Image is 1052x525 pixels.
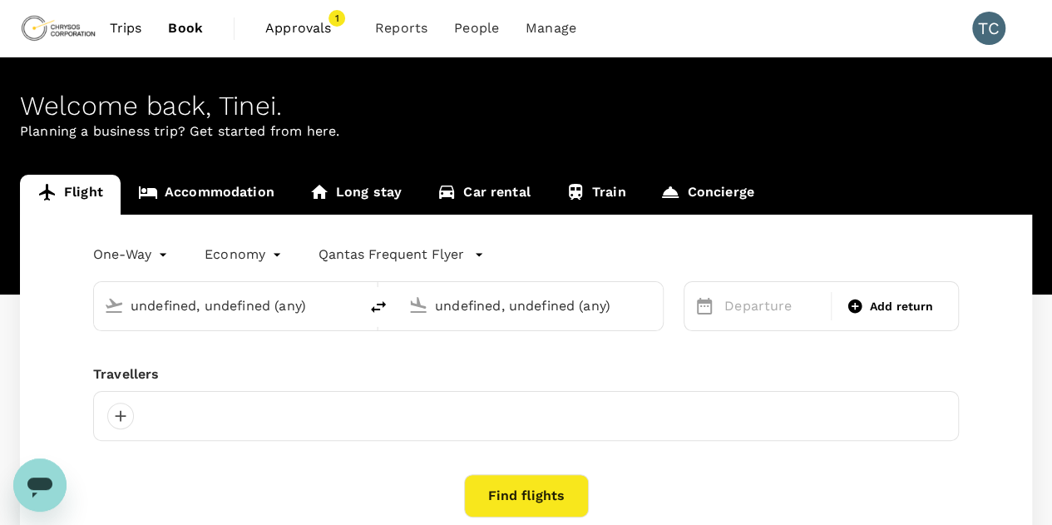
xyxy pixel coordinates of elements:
button: Open [347,304,350,307]
div: TC [972,12,1005,45]
span: Manage [526,18,576,38]
button: Open [651,304,654,307]
button: Qantas Frequent Flyer [319,245,484,265]
a: Concierge [643,175,771,215]
button: delete [358,287,398,327]
div: Travellers [93,364,959,384]
img: Chrysos Corporation [20,10,96,47]
span: Add return [870,298,934,315]
span: Trips [110,18,142,38]
a: Car rental [419,175,548,215]
button: Find flights [464,474,589,518]
p: Departure [724,296,821,316]
span: Reports [375,18,427,38]
p: Qantas Frequent Flyer [319,245,464,265]
a: Flight [20,175,121,215]
div: Economy [205,241,285,268]
p: Planning a business trip? Get started from here. [20,121,1032,141]
span: Book [168,18,203,38]
input: Going to [435,293,628,319]
div: One-Way [93,241,171,268]
a: Accommodation [121,175,292,215]
a: Long stay [292,175,419,215]
div: Welcome back , Tinei . [20,91,1032,121]
a: Train [548,175,644,215]
span: Approvals [265,18,348,38]
span: People [454,18,499,38]
iframe: Button to launch messaging window [13,458,67,512]
span: 1 [328,10,345,27]
input: Depart from [131,293,324,319]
